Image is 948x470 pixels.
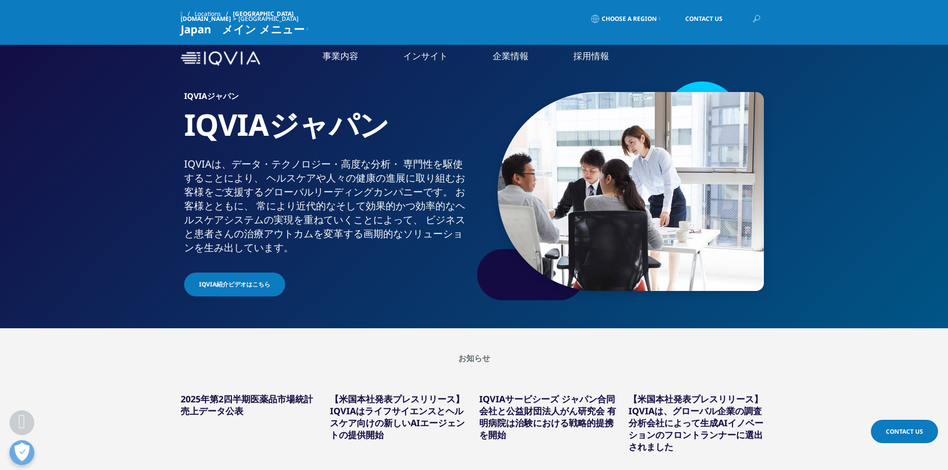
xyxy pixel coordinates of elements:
a: [DOMAIN_NAME] [181,14,231,23]
div: 4 / 12 [629,383,768,465]
div: 3 / 12 [479,383,619,465]
a: Contact Us [871,420,938,443]
a: IQVIA紹介ビデオはこちら [184,273,285,296]
span: IQVIA紹介ビデオはこちら [199,280,270,289]
a: 企業情報 [493,50,528,62]
h1: IQVIAジャパン [184,106,470,157]
a: 事業内容 [322,50,358,62]
a: 2025年第2四半期医薬品市場統計売上データ公表 [181,393,313,417]
h2: お知らせ [181,353,768,363]
a: Contact Us [670,7,737,30]
a: 【米国本社発表プレスリリース】IQVIAはライフサイエンスとヘルスケア向けの新しいAIエージェントの提供開始 [330,393,465,441]
span: Contact Us [886,427,923,436]
a: 【米国本社発表プレスリリース】IQVIAは、グローバル企業の調査分析会社によって生成AIイノベーションのフロントランナーに選出されました [629,393,763,453]
img: 873_asian-businesspeople-meeting-in-office.jpg [498,92,764,291]
h6: IQVIAジャパン [184,92,470,106]
span: Choose a Region [602,15,657,23]
a: IQVIAサービシーズ ジャパン合同会社と公益財団法人がん研究会 有明病院は治験における戦略的提携を開始 [479,393,616,441]
div: 2 / 12 [330,383,469,465]
div: IQVIAは、​データ・​テクノロジー・​高度な​分析・​ 専門性を​駆使する​ことに​より、​ ヘルスケアや​人々の​健康の​進展に​取り組む​お客様を​ご支援​する​グローバル​リーディング... [184,157,470,255]
div: [GEOGRAPHIC_DATA] [238,15,303,23]
a: インサイト [403,50,448,62]
nav: Primary [264,35,768,82]
span: Contact Us [685,16,723,22]
div: 1 / 12 [181,383,320,465]
button: 優先設定センターを開く [9,440,34,465]
a: 採用情報 [573,50,609,62]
